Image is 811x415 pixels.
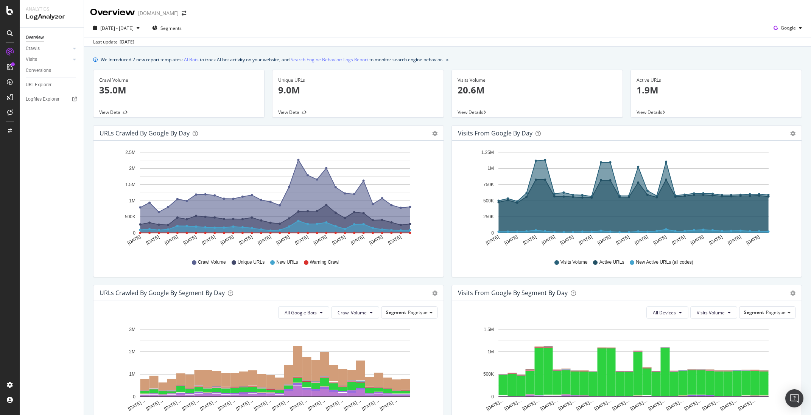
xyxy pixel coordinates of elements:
[257,234,272,246] text: [DATE]
[458,325,796,412] svg: A chart.
[708,234,723,246] text: [DATE]
[560,259,588,266] span: Visits Volume
[690,306,737,319] button: Visits Volume
[771,22,805,34] button: Google
[310,259,339,266] span: Warning Crawl
[458,289,568,297] div: Visits from Google By Segment By Day
[201,234,216,246] text: [DATE]
[149,22,185,34] button: Segments
[646,306,688,319] button: All Devices
[432,291,437,296] div: gear
[483,198,493,204] text: 500K
[100,129,190,137] div: URLs Crawled by Google by day
[238,259,265,266] span: Unique URLs
[276,259,298,266] span: New URLs
[338,309,367,316] span: Crawl Volume
[484,327,494,332] text: 1.5M
[26,12,78,21] div: LogAnalyzer
[219,234,235,246] text: [DATE]
[483,214,493,219] text: 250K
[637,109,662,115] span: View Details
[184,56,199,64] a: AI Bots
[745,234,760,246] text: [DATE]
[291,56,368,64] a: Search Engine Behavior: Logs Report
[182,11,186,16] div: arrow-right-arrow-left
[697,309,725,316] span: Visits Volume
[408,309,428,316] span: Pagetype
[133,394,135,399] text: 0
[727,234,742,246] text: [DATE]
[483,372,493,377] text: 500K
[785,389,803,407] div: Open Intercom Messenger
[90,6,135,19] div: Overview
[522,234,537,246] text: [DATE]
[129,166,135,171] text: 2M
[458,147,796,252] svg: A chart.
[278,306,329,319] button: All Google Bots
[540,234,556,246] text: [DATE]
[26,34,78,42] a: Overview
[26,95,59,103] div: Logfiles Explorer
[485,234,500,246] text: [DATE]
[458,84,617,96] p: 20.6M
[129,372,135,377] text: 1M
[458,77,617,84] div: Visits Volume
[458,109,483,115] span: View Details
[278,109,304,115] span: View Details
[491,230,494,236] text: 0
[26,45,71,53] a: Crawls
[331,306,379,319] button: Crawl Volume
[790,291,795,296] div: gear
[636,259,693,266] span: New Active URLs (all codes)
[120,39,134,45] div: [DATE]
[766,309,786,316] span: Pagetype
[483,182,493,187] text: 750K
[637,84,796,96] p: 1.9M
[93,56,802,64] div: info banner
[125,182,135,187] text: 1.5M
[99,77,258,84] div: Crawl Volume
[26,56,71,64] a: Visits
[559,234,574,246] text: [DATE]
[26,81,51,89] div: URL Explorer
[26,56,37,64] div: Visits
[652,234,667,246] text: [DATE]
[125,150,135,155] text: 2.5M
[129,349,135,354] text: 2M
[126,234,142,246] text: [DATE]
[481,150,493,155] text: 1.25M
[278,77,437,84] div: Unique URLs
[386,309,406,316] span: Segment
[285,309,317,316] span: All Google Bots
[487,166,494,171] text: 1M
[164,234,179,246] text: [DATE]
[26,45,40,53] div: Crawls
[26,81,78,89] a: URL Explorer
[129,327,135,332] text: 3M
[278,84,437,96] p: 9.0M
[331,234,346,246] text: [DATE]
[99,109,125,115] span: View Details
[100,25,134,31] span: [DATE] - [DATE]
[578,234,593,246] text: [DATE]
[100,147,437,252] div: A chart.
[100,289,225,297] div: URLs Crawled by Google By Segment By Day
[182,234,198,246] text: [DATE]
[129,198,135,204] text: 1M
[313,234,328,246] text: [DATE]
[503,234,518,246] text: [DATE]
[238,234,253,246] text: [DATE]
[432,131,437,136] div: gear
[294,234,309,246] text: [DATE]
[99,84,258,96] p: 35.0M
[637,77,796,84] div: Active URLs
[781,25,796,31] span: Google
[653,309,676,316] span: All Devices
[26,34,44,42] div: Overview
[790,131,795,136] div: gear
[100,325,437,412] svg: A chart.
[596,234,612,246] text: [DATE]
